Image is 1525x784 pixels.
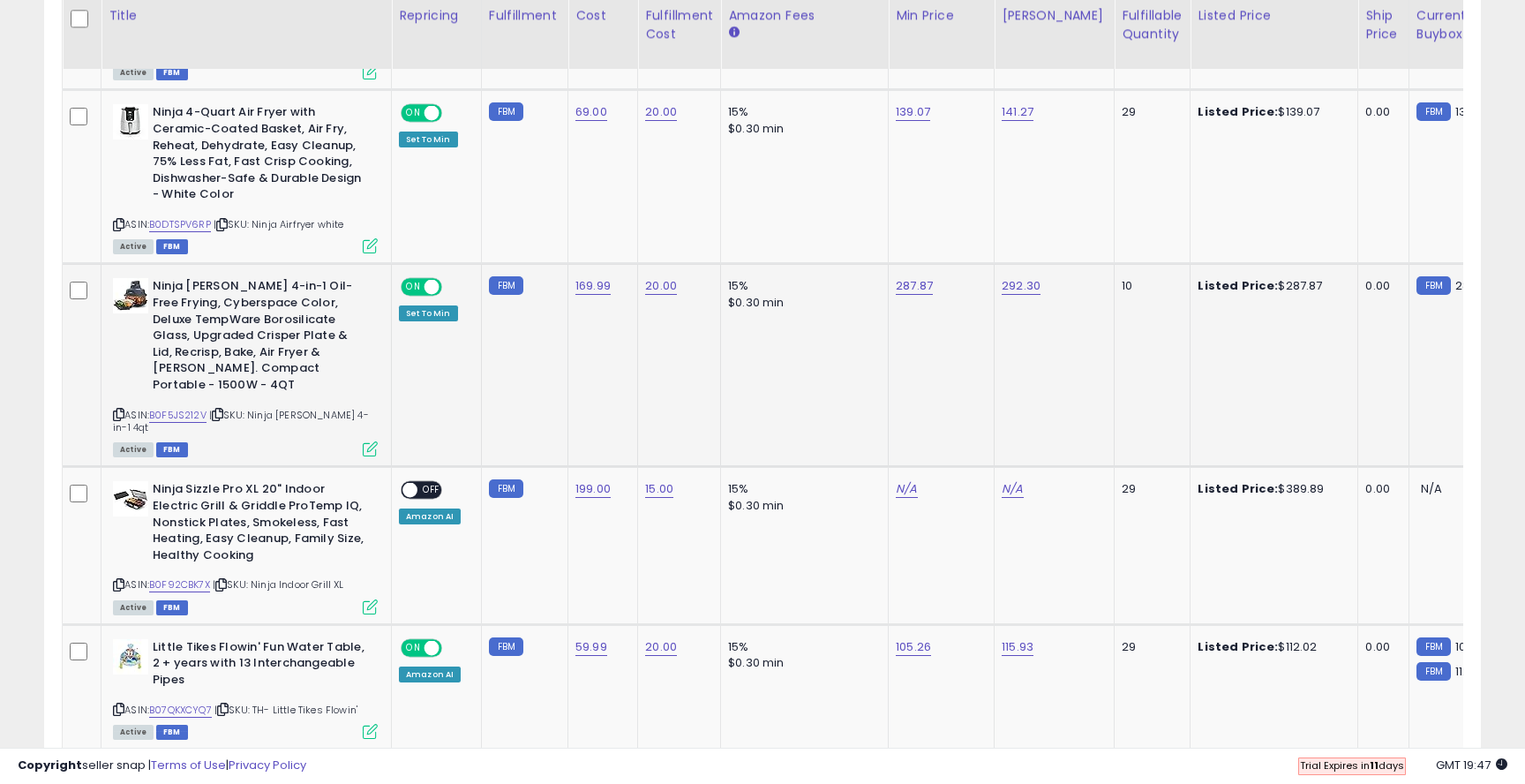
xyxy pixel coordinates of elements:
div: 0.00 [1365,481,1394,497]
div: ASIN: [113,104,378,252]
div: $0.30 min [728,498,875,514]
b: Ninja 4-Quart Air Fryer with Ceramic-Coated Basket, Air Fry, Reheat, Dehydrate, Easy Cleanup, 75%... [153,104,367,207]
div: 15% [728,104,875,120]
a: 141.27 [1002,103,1033,121]
span: All listings currently available for purchase on Amazon [113,239,154,254]
span: ON [402,641,424,656]
a: Terms of Use [151,757,226,773]
b: Listed Price: [1198,277,1278,294]
div: Set To Min [399,305,458,321]
div: $287.87 [1198,278,1344,294]
div: 29 [1122,639,1176,655]
small: FBM [1416,637,1451,656]
div: 15% [728,639,875,655]
a: 15.00 [645,480,673,498]
a: B0F5JS212V [149,408,207,423]
small: FBM [489,479,523,498]
a: 169.99 [575,277,611,295]
div: 29 [1122,481,1176,497]
img: 31tOgCljUeL._SL40_.jpg [113,104,148,139]
a: 59.99 [575,638,607,656]
a: 287.87 [896,277,933,295]
span: OFF [439,641,468,656]
div: ASIN: [113,481,378,612]
strong: Copyright [18,757,82,773]
div: Amazon AI [399,667,461,682]
div: $112.02 [1198,639,1344,655]
small: FBM [489,102,523,121]
a: 69.00 [575,103,607,121]
div: Amazon AI [399,509,461,524]
div: Title [109,6,384,25]
a: B0F92CBK7X [149,577,210,592]
small: Amazon Fees. [728,25,739,41]
a: N/A [1002,480,1023,498]
div: Listed Price [1198,6,1350,25]
span: ON [402,280,424,295]
a: 20.00 [645,638,677,656]
small: FBM [1416,102,1451,121]
div: 0.00 [1365,278,1394,294]
img: 41ktUY+eQAL._SL40_.jpg [113,278,148,313]
a: 20.00 [645,277,677,295]
a: N/A [896,480,917,498]
div: 10 [1122,278,1176,294]
a: B0DTSPV6RP [149,217,211,232]
span: N/A [1421,480,1442,497]
small: FBM [1416,276,1451,295]
a: 199.00 [575,480,611,498]
span: FBM [156,239,188,254]
a: B07QKXCYQ7 [149,703,212,718]
span: All listings currently available for purchase on Amazon [113,725,154,740]
span: All listings currently available for purchase on Amazon [113,600,154,615]
span: All listings currently available for purchase on Amazon [113,65,154,80]
b: Listed Price: [1198,480,1278,497]
div: $389.89 [1198,481,1344,497]
div: ASIN: [113,278,378,455]
a: 20.00 [645,103,677,121]
span: 112.02 [1455,663,1487,680]
span: | SKU: Ninja [PERSON_NAME] 4-in-1 4qt [113,408,369,434]
small: FBM [489,637,523,656]
span: All listings currently available for purchase on Amazon [113,442,154,457]
span: 102.99 [1455,638,1491,655]
div: Fulfillment [489,6,560,25]
a: 105.26 [896,638,931,656]
div: Fulfillable Quantity [1122,6,1183,43]
span: FBM [156,65,188,80]
div: 0.00 [1365,639,1394,655]
div: 29 [1122,104,1176,120]
div: Min Price [896,6,987,25]
a: 292.30 [1002,277,1040,295]
b: Ninja [PERSON_NAME] 4-in-1 Oil-Free Frying, Cyberspace Color, Deluxe TempWare Borosilicate Glass,... [153,278,367,397]
span: OFF [439,106,468,121]
div: Ship Price [1365,6,1401,43]
span: OFF [417,483,446,498]
b: Little Tikes Flowin' Fun Water Table, 2 + years with 13 Interchangeable Pipes [153,639,367,693]
span: | SKU: Ninja Airfryer white [214,217,344,231]
span: 287.87 [1455,277,1492,294]
img: 41VWG9WM9oL._SL40_.jpg [113,481,148,516]
span: 139.07 [1455,103,1490,120]
small: FBM [1416,662,1451,681]
div: 15% [728,481,875,497]
img: 41rotxJwNqL._SL40_.jpg [113,639,148,675]
b: Ninja Sizzle Pro XL 20" Indoor Electric Grill & Griddle ProTemp IQ, Nonstick Plates, Smokeless, F... [153,481,367,568]
a: Privacy Policy [229,757,306,773]
span: Trial Expires in days [1300,758,1404,773]
span: 2025-08-12 19:47 GMT [1436,757,1507,773]
b: Listed Price: [1198,103,1278,120]
div: Repricing [399,6,474,25]
div: 0.00 [1365,104,1394,120]
div: $0.30 min [728,121,875,137]
span: ON [402,106,424,121]
div: $139.07 [1198,104,1344,120]
b: 11 [1370,758,1379,773]
span: FBM [156,442,188,457]
small: FBM [489,276,523,295]
div: Cost [575,6,630,25]
span: FBM [156,600,188,615]
span: FBM [156,725,188,740]
div: Current Buybox Price [1416,6,1507,43]
div: Amazon Fees [728,6,881,25]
